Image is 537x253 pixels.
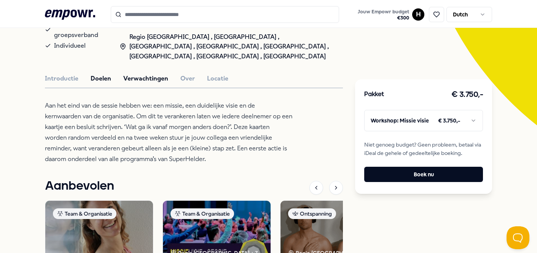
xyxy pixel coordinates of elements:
button: Jouw Empowr budget€300 [356,7,411,23]
button: Doelen [91,74,111,84]
input: Search for products, categories or subcategories [111,6,339,23]
h1: Aanbevolen [45,177,114,196]
div: Ontspanning [288,208,336,219]
span: In groepsverband [54,19,105,40]
span: € 300 [358,15,409,21]
div: Team & Organisatie [53,208,116,219]
button: Verwachtingen [123,74,168,84]
h3: Pakket [364,90,384,100]
div: Team & Organisatie [171,208,234,219]
button: Over [180,74,195,84]
button: Boek nu [364,167,483,182]
button: H [412,8,424,21]
iframe: Help Scout Beacon - Open [507,226,529,249]
div: Regio [GEOGRAPHIC_DATA] , [GEOGRAPHIC_DATA] , [GEOGRAPHIC_DATA] , [GEOGRAPHIC_DATA] , [GEOGRAPHIC... [120,32,343,61]
span: Aan het eind van de sessie hebben we: een missie, een duidelijke visie en de kernwaarden van de o... [45,102,292,163]
a: Jouw Empowr budget€300 [355,6,412,23]
span: Jouw Empowr budget [358,9,409,15]
button: Locatie [207,74,228,84]
h3: € 3.750,- [451,89,483,101]
span: Individueel [54,40,86,51]
button: Introductie [45,74,78,84]
span: Niet genoeg budget? Geen probleem, betaal via iDeal de gehele of gedeeltelijke boeking. [364,140,483,158]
